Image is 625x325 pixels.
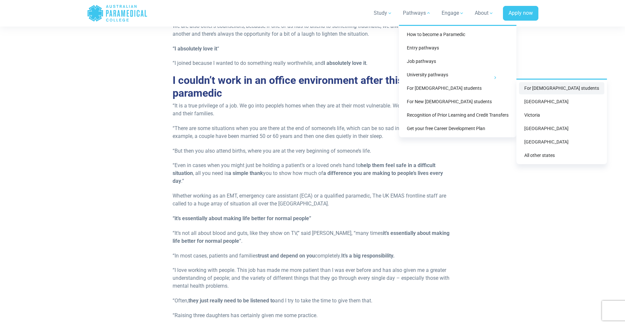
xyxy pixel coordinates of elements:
[173,266,452,290] p: “I love working with people. This job has made me more patient than I was ever before and has als...
[402,96,514,108] a: For New [DEMOGRAPHIC_DATA] students
[188,297,275,304] strong: they just really need to be listened to
[173,162,435,176] strong: help them feel safe in a difficult situation
[258,253,315,259] strong: trust and depend on you
[399,25,516,137] div: Pathways
[519,109,604,121] a: Victoria
[87,3,148,24] a: Australian Paramedical College
[438,4,468,22] a: Engage
[173,124,452,140] p: “There are some situations when you are there at the end of someone’s life, which can be so sad i...
[173,230,449,244] strong: it’s essentially about making life better for normal people
[173,45,452,53] p: “
[173,162,452,185] p: “Even in cases when you might just be holding a patient’s or a loved one’s hand to , all you need...
[399,4,435,22] a: Pathways
[173,170,443,184] strong: a difference you are making to people’s lives every day
[173,102,452,118] p: “It is a true privilege of a job. We go into people’s homes when they are at their most vulnerabl...
[519,96,604,108] a: [GEOGRAPHIC_DATA]
[402,123,514,135] a: Get your free Career Development Plan
[173,229,452,245] p: “It’s not all about blood and guts, like they show on TV,” said [PERSON_NAME], “many times “.
[402,82,514,94] a: For [DEMOGRAPHIC_DATA] students
[519,123,604,135] a: [GEOGRAPHIC_DATA]
[173,192,452,208] p: Whether working as an EMT, emergency care assistant (ECA) or a qualified paramedic, The UK EMAS f...
[519,136,604,148] a: [GEOGRAPHIC_DATA]
[519,149,604,162] a: All other states
[173,147,452,155] p: “But then you also attend births, where you are at the very beginning of someone’s life.
[519,82,604,94] a: For [DEMOGRAPHIC_DATA] students
[173,59,452,67] p: “I joined because I wanted to do something really worthwhile, and .
[503,6,538,21] a: Apply now
[341,253,395,259] strong: It’s a big responsibility.
[516,79,607,164] div: Entry pathways
[323,60,366,66] strong: I absolutely love it
[402,29,514,41] a: How to become a Paramedic
[173,74,452,99] h2: I couldn’t work in an office environment after this being a paramedic
[173,22,452,38] p: We are also other’s counsellors, because if one of us has to attend to something traumatic, we al...
[173,46,217,52] strong: “I absolutely love it
[228,170,263,176] strong: a simple thank
[370,4,396,22] a: Study
[402,69,514,81] a: University pathways
[471,4,498,22] a: About
[173,312,452,319] p: “Raising three daughters has certainly given me some practice.
[402,109,514,121] a: Recognition of Prior Learning and Credit Transfers
[173,252,452,260] p: “In most cases, patients and families completely.
[173,297,452,305] p: “Often, and I try to take the time to give them that.
[402,42,514,54] a: Entry pathways
[173,215,311,221] strong: “it’s essentially about making life better for normal people”
[402,55,514,67] a: Job pathways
